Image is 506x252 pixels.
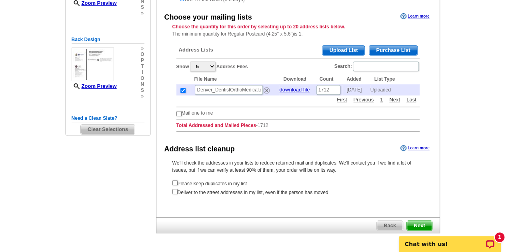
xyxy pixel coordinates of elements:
span: t [140,63,144,69]
a: First [335,96,349,103]
td: [DATE] [342,84,370,95]
td: Mail one to me [182,109,213,117]
a: 1 [378,96,385,103]
a: Learn more [400,13,429,20]
p: We’ll check the addresses in your lists to reduce returned mail and duplicates. We’ll contact you... [172,159,424,174]
a: download file [279,87,310,93]
a: Previous [351,96,376,103]
th: Download [279,74,315,84]
a: Learn more [400,145,429,151]
a: Remove this list [264,85,270,91]
a: Next [387,96,402,103]
img: delete.png [264,87,270,93]
span: o [140,75,144,81]
input: Search: [353,62,419,71]
span: s [140,87,144,93]
span: 1712 [258,123,268,128]
span: » [140,93,144,99]
span: Purchase List [369,46,417,55]
th: Count [316,74,343,84]
div: Choose your mailing lists [164,12,252,23]
span: o [140,52,144,58]
div: Address list cleanup [164,144,235,155]
label: Search: [334,61,419,72]
a: Back [376,220,403,231]
h5: Back Design [72,36,144,44]
a: Last [404,96,418,103]
span: s [140,4,144,10]
span: » [140,10,144,16]
div: - [172,39,424,138]
a: Zoom Preview [72,83,117,89]
span: Upload List [322,46,364,55]
span: Clear Selections [81,125,135,134]
td: Uploaded [370,84,420,95]
img: small-thumb.jpg [72,48,114,81]
strong: Total Addressed and Mailed Pieces [176,123,256,128]
label: Show Address Files [176,61,248,72]
th: Added [342,74,370,84]
iframe: LiveChat chat widget [394,227,506,252]
span: i [140,69,144,75]
select: ShowAddress Files [190,62,216,71]
span: Back [377,221,403,230]
span: Next [407,221,432,230]
th: File Name [190,74,279,84]
h5: Need a Clean Slate? [72,115,144,122]
span: » [140,46,144,52]
strong: Choose the quantity for this order by selecting up to 20 address lists below. [172,24,345,30]
span: Address Lists [179,46,213,54]
span: p [140,58,144,63]
form: Please keep duplicates in my list Deliver to the street addresses in my list, even if the person ... [172,179,424,196]
th: List Type [370,74,420,84]
div: The minimum quantity for Regular Postcard (4.25" x 5.6")is 1. [156,23,440,38]
span: n [140,81,144,87]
